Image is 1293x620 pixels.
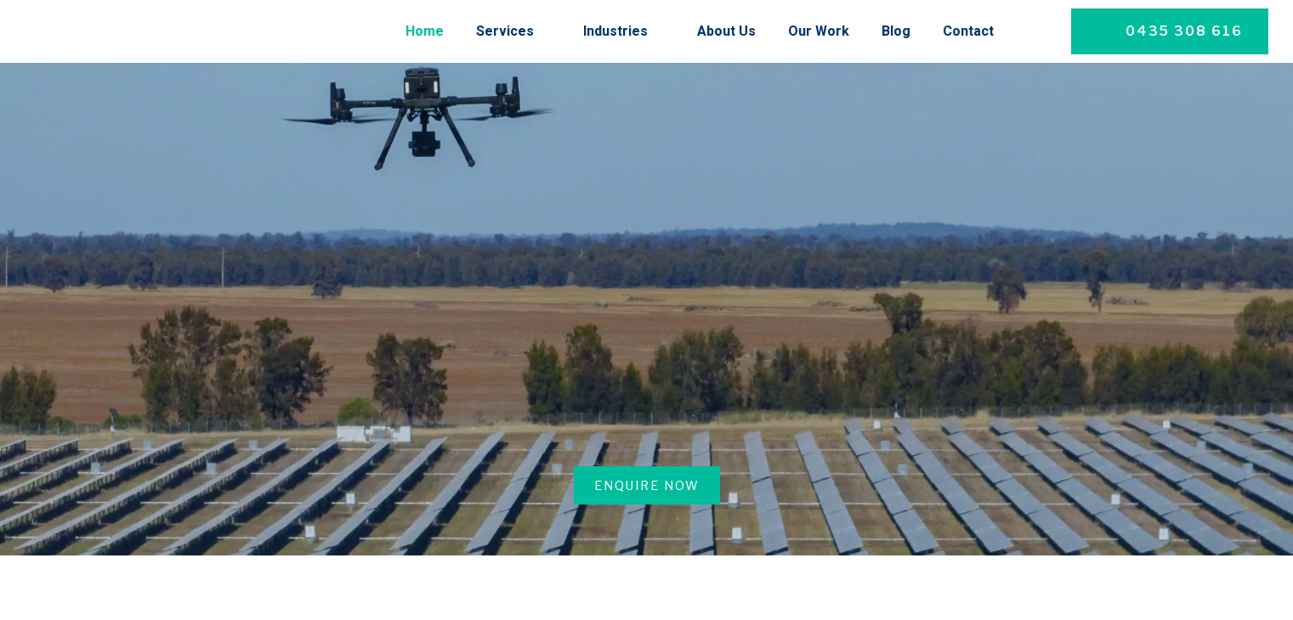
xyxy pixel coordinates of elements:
[1126,21,1243,42] span: 0435 308 616
[882,9,910,54] a: Blog
[583,9,665,54] a: Industries
[224,9,994,54] nav: Menu
[1071,8,1268,54] a: 0435 308 616
[788,9,849,54] a: Our Work
[476,9,551,54] a: Services
[574,466,720,504] a: Enquire Now
[405,9,444,54] a: Home
[697,9,756,54] a: About Us
[943,9,994,54] a: Contact
[25,13,201,51] img: Final-Logo copy
[594,476,700,494] span: Enquire Now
